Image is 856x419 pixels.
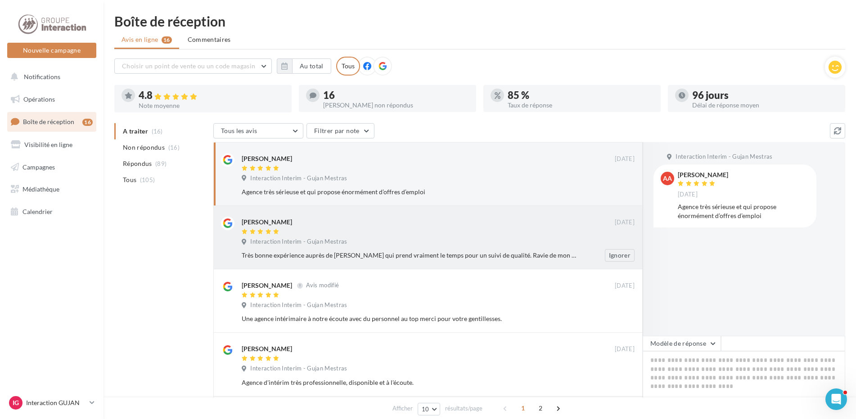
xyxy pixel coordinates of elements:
[139,103,284,109] div: Note moyenne
[250,238,347,246] span: Interaction Interim - Gujan Mestras
[516,401,530,415] span: 1
[24,141,72,148] span: Visibilité en ligne
[155,160,167,167] span: (89)
[5,202,98,221] a: Calendrier
[26,398,86,407] p: Interaction GUJAN
[678,202,809,220] div: Agence très sérieuse et qui propose énormément d’offres d’emploi
[7,394,96,411] a: IG Interaction GUJAN
[422,406,429,413] span: 10
[139,90,284,101] div: 4.8
[292,58,331,74] button: Au total
[615,345,635,353] span: [DATE]
[123,175,136,184] span: Tous
[23,95,55,103] span: Opérations
[5,158,98,177] a: Campagnes
[615,282,635,290] span: [DATE]
[615,155,635,163] span: [DATE]
[277,58,331,74] button: Au total
[140,176,155,183] span: (105)
[242,218,292,227] div: [PERSON_NAME]
[323,90,469,100] div: 16
[242,344,292,353] div: [PERSON_NAME]
[605,249,635,262] button: Ignorer
[5,180,98,199] a: Médiathèque
[323,102,469,108] div: [PERSON_NAME] non répondus
[221,127,257,134] span: Tous les avis
[13,398,19,407] span: IG
[23,185,59,193] span: Médiathèque
[676,153,772,161] span: Interaction Interim - Gujan Mestras
[825,388,847,410] iframe: Intercom live chat
[533,401,548,415] span: 2
[114,14,845,28] div: Boîte de réception
[445,404,482,413] span: résultats/page
[678,191,698,199] span: [DATE]
[392,404,413,413] span: Afficher
[23,208,53,215] span: Calendrier
[508,90,653,100] div: 85 %
[250,174,347,183] span: Interaction Interim - Gujan Mestras
[242,378,576,387] div: Agence d'intérim très professionnelle, disponible et à l'écoute.
[188,35,231,44] span: Commentaires
[5,135,98,154] a: Visibilité en ligne
[663,174,672,183] span: AA
[213,123,303,138] button: Tous les avis
[5,90,98,109] a: Opérations
[508,102,653,108] div: Taux de réponse
[5,112,98,131] a: Boîte de réception16
[123,159,152,168] span: Répondus
[7,43,96,58] button: Nouvelle campagne
[615,218,635,227] span: [DATE]
[23,163,55,170] span: Campagnes
[250,365,347,373] span: Interaction Interim - Gujan Mestras
[336,57,360,76] div: Tous
[23,118,74,125] span: Boîte de réception
[168,144,180,151] span: (16)
[306,282,339,289] span: Avis modifié
[242,187,576,196] div: Agence très sérieuse et qui propose énormément d’offres d’emploi
[24,73,60,80] span: Notifications
[306,123,374,138] button: Filtrer par note
[5,67,95,86] button: Notifications
[242,281,292,290] div: [PERSON_NAME]
[643,336,721,351] button: Modèle de réponse
[122,62,255,70] span: Choisir un point de vente ou un code magasin
[123,143,165,152] span: Non répondus
[678,172,728,178] div: [PERSON_NAME]
[692,102,838,108] div: Délai de réponse moyen
[82,119,93,126] div: 16
[418,403,441,415] button: 10
[250,301,347,309] span: Interaction Interim - Gujan Mestras
[242,154,292,163] div: [PERSON_NAME]
[242,314,576,323] div: Une agence intérimaire à notre écoute avec du personnel au top merci pour votre gentillesses.
[242,251,576,260] div: Très bonne expérience auprès de [PERSON_NAME] qui prend vraiment le temps pour un suivi de qualit...
[114,58,272,74] button: Choisir un point de vente ou un code magasin
[692,90,838,100] div: 96 jours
